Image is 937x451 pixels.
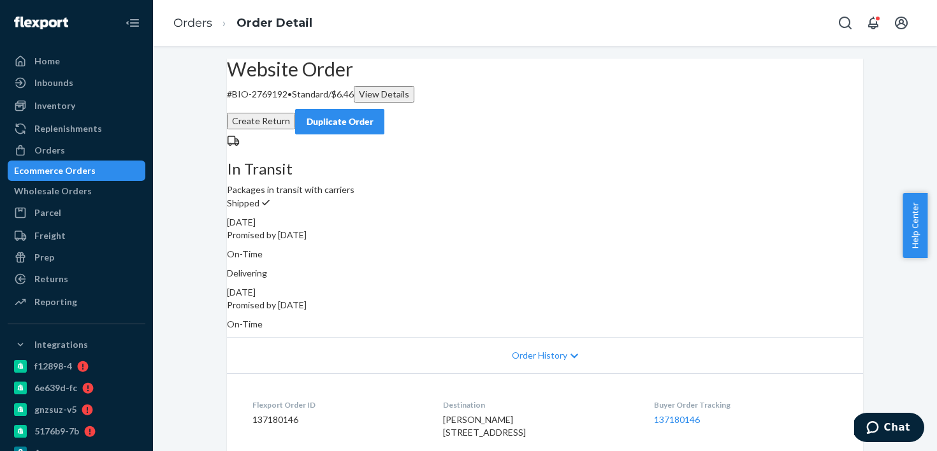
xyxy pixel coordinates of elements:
[443,399,633,410] dt: Destination
[252,413,423,426] dd: 137180146
[8,118,145,139] a: Replenishments
[34,425,79,438] div: 5176b9-7b
[34,251,54,264] div: Prep
[227,216,863,229] div: [DATE]
[34,360,72,373] div: f12898-4
[34,403,76,416] div: gnzsuz-v5
[512,349,567,362] span: Order History
[227,196,863,210] p: Shipped
[227,86,863,103] p: # BIO-2769192 / $6.46
[354,86,414,103] button: View Details
[903,193,927,258] button: Help Center
[34,273,68,285] div: Returns
[14,17,68,29] img: Flexport logo
[854,413,924,445] iframe: Opens a widget where you can chat to one of our agents
[292,89,328,99] span: Standard
[8,269,145,289] a: Returns
[227,161,863,196] div: Packages in transit with carriers
[227,161,863,177] h3: In Transit
[34,229,66,242] div: Freight
[8,203,145,223] a: Parcel
[34,144,65,157] div: Orders
[8,140,145,161] a: Orders
[8,96,145,116] a: Inventory
[306,115,374,128] div: Duplicate Order
[14,164,96,177] div: Ecommerce Orders
[8,356,145,376] a: f12898-4
[227,113,295,129] button: Create Return
[654,414,700,425] a: 137180146
[163,4,323,42] ol: breadcrumbs
[34,55,60,68] div: Home
[654,399,838,410] dt: Buyer Order Tracking
[8,399,145,420] a: gnzsuz-v5
[34,122,102,135] div: Replenishments
[295,109,384,134] button: Duplicate Order
[227,318,863,331] p: On-Time
[359,88,409,101] div: View Details
[120,10,145,36] button: Close Navigation
[8,421,145,441] a: 5176b9-7b
[443,414,526,438] span: [PERSON_NAME] [STREET_ADDRESS]
[14,185,92,197] div: Wholesale Orders
[34,382,77,394] div: 6e639d-fc
[8,378,145,398] a: 6e639d-fc
[34,296,77,308] div: Reporting
[227,248,863,261] p: On-Time
[8,73,145,93] a: Inbounds
[34,338,88,351] div: Integrations
[8,334,145,355] button: Integrations
[8,161,145,181] a: Ecommerce Orders
[227,286,863,299] div: [DATE]
[8,247,145,268] a: Prep
[227,267,863,280] p: Delivering
[252,399,423,410] dt: Flexport Order ID
[8,181,145,201] a: Wholesale Orders
[8,226,145,246] a: Freight
[173,16,212,30] a: Orders
[227,299,863,311] p: Promised by [DATE]
[287,89,292,99] span: •
[34,206,61,219] div: Parcel
[889,10,914,36] button: Open account menu
[34,99,75,112] div: Inventory
[861,10,886,36] button: Open notifications
[832,10,858,36] button: Open Search Box
[236,16,312,30] a: Order Detail
[227,59,863,80] h2: Website Order
[34,76,73,89] div: Inbounds
[8,51,145,71] a: Home
[227,229,863,241] p: Promised by [DATE]
[8,292,145,312] a: Reporting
